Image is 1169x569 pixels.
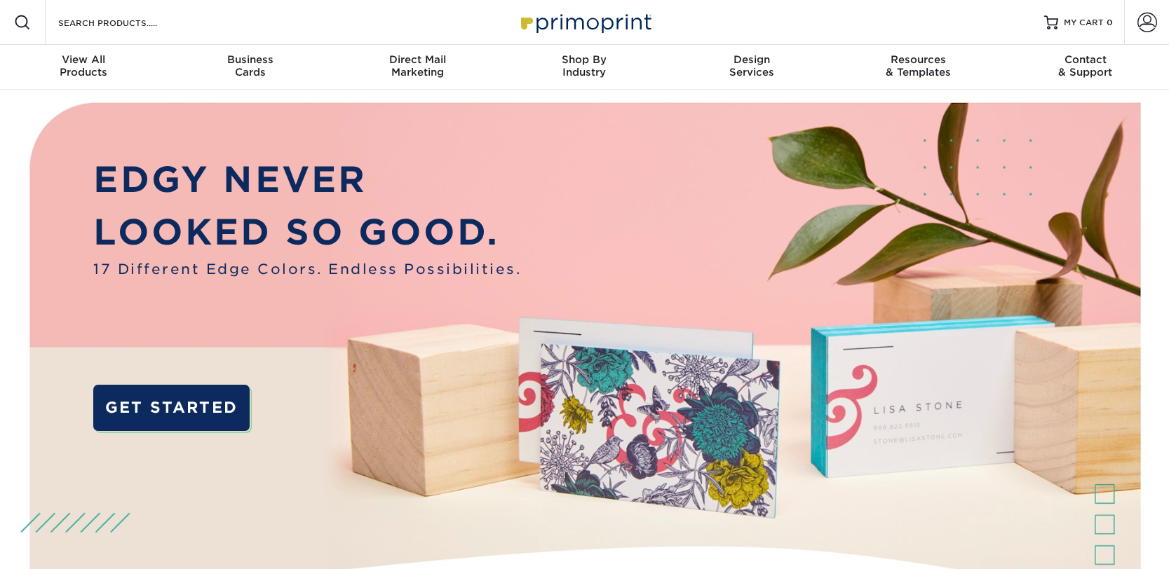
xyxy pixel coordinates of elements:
span: 0 [1107,18,1113,27]
img: Primoprint [515,7,655,37]
div: Industry [501,53,668,78]
a: Shop ByIndustry [501,45,668,90]
a: Contact& Support [1002,45,1169,90]
span: MY CART [1064,17,1104,29]
div: & Support [1002,53,1169,78]
span: Shop By [501,53,668,66]
span: Direct Mail [334,53,501,66]
p: EDGY NEVER [93,153,521,206]
a: BusinessCards [167,45,334,90]
div: Marketing [334,53,501,78]
div: Cards [167,53,334,78]
input: SEARCH PRODUCTS..... [57,14,194,31]
span: Business [167,53,334,66]
div: & Templates [835,53,1002,78]
a: DesignServices [668,45,835,90]
a: GET STARTED [93,385,249,431]
a: Resources& Templates [835,45,1002,90]
p: LOOKED SO GOOD. [93,206,521,259]
div: Services [668,53,835,78]
span: Design [668,53,835,66]
a: Direct MailMarketing [334,45,501,90]
span: 17 Different Edge Colors. Endless Possibilities. [93,259,521,280]
span: Contact [1002,53,1169,66]
span: Resources [835,53,1002,66]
